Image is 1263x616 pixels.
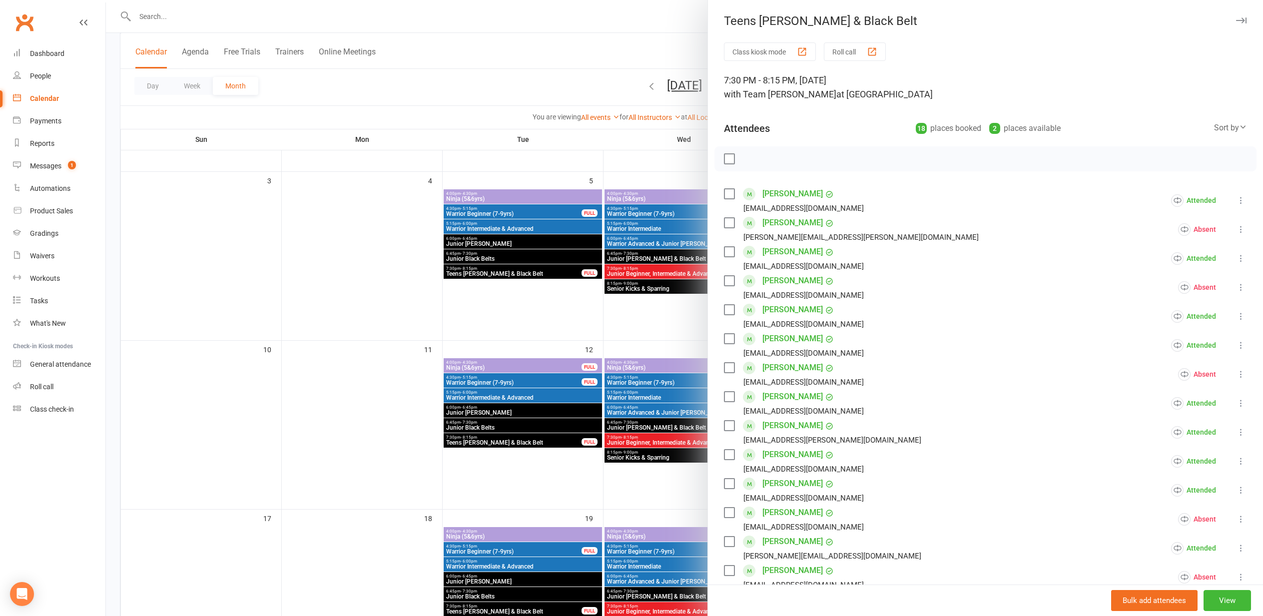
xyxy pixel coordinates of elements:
[13,42,105,65] a: Dashboard
[30,229,58,237] div: Gradings
[13,398,105,421] a: Class kiosk mode
[13,200,105,222] a: Product Sales
[30,383,53,391] div: Roll call
[68,161,76,169] span: 1
[13,267,105,290] a: Workouts
[30,405,74,413] div: Class check-in
[13,177,105,200] a: Automations
[743,521,864,534] div: [EMAIL_ADDRESS][DOMAIN_NAME]
[1214,121,1247,134] div: Sort by
[724,42,816,61] button: Class kiosk mode
[762,476,823,492] a: [PERSON_NAME]
[743,405,864,418] div: [EMAIL_ADDRESS][DOMAIN_NAME]
[30,49,64,57] div: Dashboard
[1171,194,1216,207] div: Attended
[743,289,864,302] div: [EMAIL_ADDRESS][DOMAIN_NAME]
[743,347,864,360] div: [EMAIL_ADDRESS][DOMAIN_NAME]
[30,297,48,305] div: Tasks
[30,319,66,327] div: What's New
[13,245,105,267] a: Waivers
[743,318,864,331] div: [EMAIL_ADDRESS][DOMAIN_NAME]
[762,534,823,550] a: [PERSON_NAME]
[13,376,105,398] a: Roll call
[743,260,864,273] div: [EMAIL_ADDRESS][DOMAIN_NAME]
[743,463,864,476] div: [EMAIL_ADDRESS][DOMAIN_NAME]
[13,290,105,312] a: Tasks
[13,65,105,87] a: People
[1171,339,1216,352] div: Attended
[762,215,823,231] a: [PERSON_NAME]
[1171,310,1216,323] div: Attended
[762,186,823,202] a: [PERSON_NAME]
[30,139,54,147] div: Reports
[724,121,770,135] div: Attendees
[724,73,1247,101] div: 7:30 PM - 8:15 PM, [DATE]
[30,207,73,215] div: Product Sales
[1178,368,1216,381] div: Absent
[762,244,823,260] a: [PERSON_NAME]
[30,252,54,260] div: Waivers
[13,110,105,132] a: Payments
[1171,484,1216,497] div: Attended
[30,94,59,102] div: Calendar
[13,132,105,155] a: Reports
[743,579,864,592] div: [EMAIL_ADDRESS][DOMAIN_NAME]
[743,202,864,215] div: [EMAIL_ADDRESS][DOMAIN_NAME]
[724,89,836,99] span: with Team [PERSON_NAME]
[13,87,105,110] a: Calendar
[743,434,921,447] div: [EMAIL_ADDRESS][PERSON_NAME][DOMAIN_NAME]
[762,360,823,376] a: [PERSON_NAME]
[916,121,981,135] div: places booked
[989,123,1000,134] div: 2
[743,492,864,505] div: [EMAIL_ADDRESS][DOMAIN_NAME]
[762,447,823,463] a: [PERSON_NAME]
[1178,223,1216,236] div: Absent
[13,353,105,376] a: General attendance kiosk mode
[1171,542,1216,555] div: Attended
[13,312,105,335] a: What's New
[30,117,61,125] div: Payments
[30,360,91,368] div: General attendance
[30,184,70,192] div: Automations
[989,121,1061,135] div: places available
[13,155,105,177] a: Messages 1
[708,14,1263,28] div: Teens [PERSON_NAME] & Black Belt
[762,389,823,405] a: [PERSON_NAME]
[1178,513,1216,526] div: Absent
[762,273,823,289] a: [PERSON_NAME]
[13,222,105,245] a: Gradings
[824,42,886,61] button: Roll call
[916,123,927,134] div: 18
[836,89,933,99] span: at [GEOGRAPHIC_DATA]
[10,582,34,606] div: Open Intercom Messenger
[1171,397,1216,410] div: Attended
[1171,252,1216,265] div: Attended
[762,302,823,318] a: [PERSON_NAME]
[762,563,823,579] a: [PERSON_NAME]
[30,162,61,170] div: Messages
[1204,590,1251,611] button: View
[30,274,60,282] div: Workouts
[1171,455,1216,468] div: Attended
[743,550,921,563] div: [PERSON_NAME][EMAIL_ADDRESS][DOMAIN_NAME]
[743,231,979,244] div: [PERSON_NAME][EMAIL_ADDRESS][PERSON_NAME][DOMAIN_NAME]
[762,505,823,521] a: [PERSON_NAME]
[762,331,823,347] a: [PERSON_NAME]
[30,72,51,80] div: People
[762,418,823,434] a: [PERSON_NAME]
[1111,590,1198,611] button: Bulk add attendees
[1178,571,1216,584] div: Absent
[1171,426,1216,439] div: Attended
[743,376,864,389] div: [EMAIL_ADDRESS][DOMAIN_NAME]
[1178,281,1216,294] div: Absent
[12,10,37,35] a: Clubworx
